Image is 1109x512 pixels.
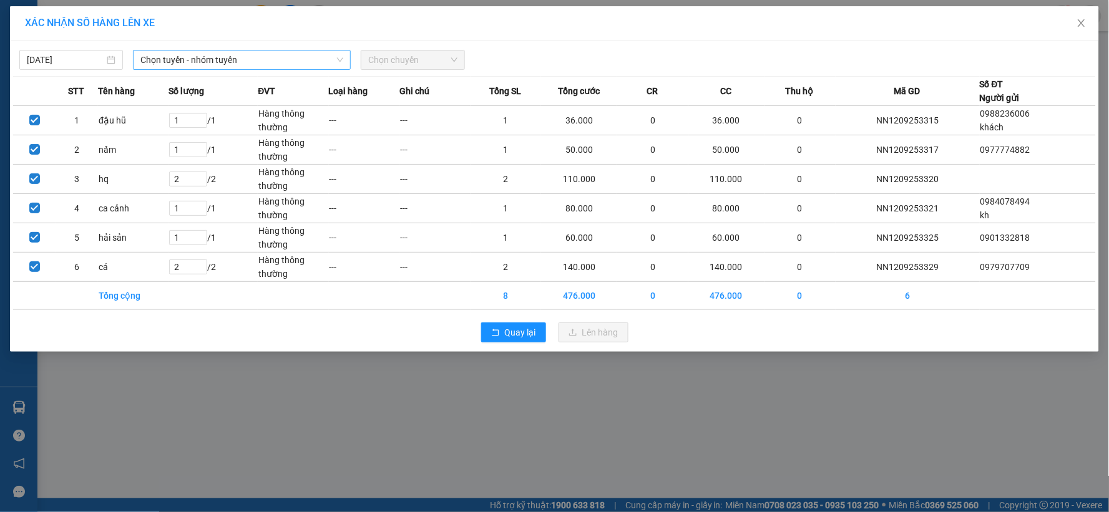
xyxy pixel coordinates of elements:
[471,106,541,135] td: 1
[558,84,600,98] span: Tổng cước
[836,106,980,135] td: NN1209253315
[836,282,980,310] td: 6
[481,322,546,342] button: rollbackQuay lại
[980,145,1030,155] span: 0977774882
[688,106,765,135] td: 36.000
[56,223,98,253] td: 5
[765,282,835,310] td: 0
[27,53,104,67] input: 12/09/2025
[980,210,990,220] span: kh
[169,223,258,253] td: / 1
[399,165,470,194] td: ---
[56,165,98,194] td: 3
[617,223,688,253] td: 0
[980,262,1030,272] span: 0979707709
[329,84,368,98] span: Loại hàng
[980,196,1030,206] span: 0984078494
[368,51,457,69] span: Chọn chuyến
[169,106,258,135] td: / 1
[98,135,169,165] td: nấm
[471,135,541,165] td: 1
[258,165,328,194] td: Hàng thông thường
[140,51,343,69] span: Chọn tuyến - nhóm tuyến
[169,194,258,223] td: / 1
[491,328,500,338] span: rollback
[688,223,765,253] td: 60.000
[258,194,328,223] td: Hàng thông thường
[56,106,98,135] td: 1
[1077,18,1087,28] span: close
[399,253,470,282] td: ---
[617,135,688,165] td: 0
[786,84,814,98] span: Thu hộ
[765,194,835,223] td: 0
[69,84,85,98] span: STT
[541,106,617,135] td: 36.000
[980,233,1030,243] span: 0901332818
[720,84,731,98] span: CC
[399,223,470,253] td: ---
[617,253,688,282] td: 0
[56,135,98,165] td: 2
[98,223,169,253] td: hải sản
[980,77,1020,105] div: Số ĐT Người gửi
[1064,6,1099,41] button: Close
[258,135,328,165] td: Hàng thông thường
[471,165,541,194] td: 2
[169,253,258,282] td: / 2
[541,253,617,282] td: 140.000
[329,135,399,165] td: ---
[688,135,765,165] td: 50.000
[98,106,169,135] td: đậu hũ
[489,84,521,98] span: Tổng SL
[617,106,688,135] td: 0
[98,282,169,310] td: Tổng cộng
[471,282,541,310] td: 8
[765,106,835,135] td: 0
[471,223,541,253] td: 1
[98,165,169,194] td: hq
[836,165,980,194] td: NN1209253320
[765,165,835,194] td: 0
[688,194,765,223] td: 80.000
[647,84,658,98] span: CR
[329,106,399,135] td: ---
[399,84,429,98] span: Ghi chú
[541,194,617,223] td: 80.000
[765,223,835,253] td: 0
[836,194,980,223] td: NN1209253321
[329,223,399,253] td: ---
[559,322,628,342] button: uploadLên hàng
[98,194,169,223] td: ca cảnh
[894,84,921,98] span: Mã GD
[169,84,204,98] span: Số lượng
[399,194,470,223] td: ---
[765,253,835,282] td: 0
[98,84,135,98] span: Tên hàng
[836,135,980,165] td: NN1209253317
[836,223,980,253] td: NN1209253325
[98,253,169,282] td: cá
[258,84,275,98] span: ĐVT
[56,253,98,282] td: 6
[56,194,98,223] td: 4
[258,223,328,253] td: Hàng thông thường
[169,165,258,194] td: / 2
[617,194,688,223] td: 0
[617,165,688,194] td: 0
[765,135,835,165] td: 0
[329,165,399,194] td: ---
[25,17,155,29] span: XÁC NHẬN SỐ HÀNG LÊN XE
[688,165,765,194] td: 110.000
[329,194,399,223] td: ---
[169,135,258,165] td: / 1
[399,106,470,135] td: ---
[541,135,617,165] td: 50.000
[471,194,541,223] td: 1
[541,165,617,194] td: 110.000
[980,109,1030,118] span: 0988236006
[541,282,617,310] td: 476.000
[258,253,328,282] td: Hàng thông thường
[329,253,399,282] td: ---
[336,56,344,64] span: down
